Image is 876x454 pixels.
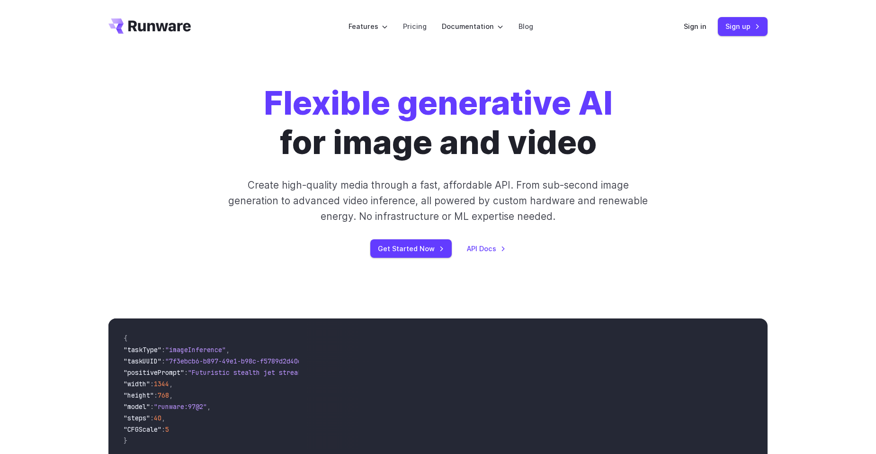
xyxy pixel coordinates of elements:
[188,368,533,377] span: "Futuristic stealth jet streaking through a neon-lit cityscape with glowing purple exhaust"
[169,391,173,400] span: ,
[124,357,161,365] span: "taskUUID"
[518,21,533,32] a: Blog
[165,357,309,365] span: "7f3ebcb6-b897-49e1-b98c-f5789d2d40d7"
[124,414,150,422] span: "steps"
[684,21,706,32] a: Sign in
[124,345,161,354] span: "taskType"
[165,345,226,354] span: "imageInference"
[161,345,165,354] span: :
[154,414,161,422] span: 40
[154,380,169,388] span: 1344
[442,21,503,32] label: Documentation
[161,414,165,422] span: ,
[161,357,165,365] span: :
[124,436,127,445] span: }
[108,18,191,34] a: Go to /
[158,391,169,400] span: 768
[403,21,427,32] a: Pricing
[467,243,506,254] a: API Docs
[226,345,230,354] span: ,
[124,402,150,411] span: "model"
[227,177,649,225] p: Create high-quality media through a fast, affordable API. From sub-second image generation to adv...
[154,402,207,411] span: "runware:97@2"
[184,368,188,377] span: :
[165,425,169,434] span: 5
[207,402,211,411] span: ,
[124,425,161,434] span: "CFGScale"
[124,368,184,377] span: "positivePrompt"
[150,402,154,411] span: :
[370,239,452,258] a: Get Started Now
[124,380,150,388] span: "width"
[150,380,154,388] span: :
[161,425,165,434] span: :
[169,380,173,388] span: ,
[150,414,154,422] span: :
[154,391,158,400] span: :
[124,391,154,400] span: "height"
[264,83,613,123] strong: Flexible generative AI
[124,334,127,343] span: {
[718,17,768,36] a: Sign up
[264,83,613,162] h1: for image and video
[349,21,388,32] label: Features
